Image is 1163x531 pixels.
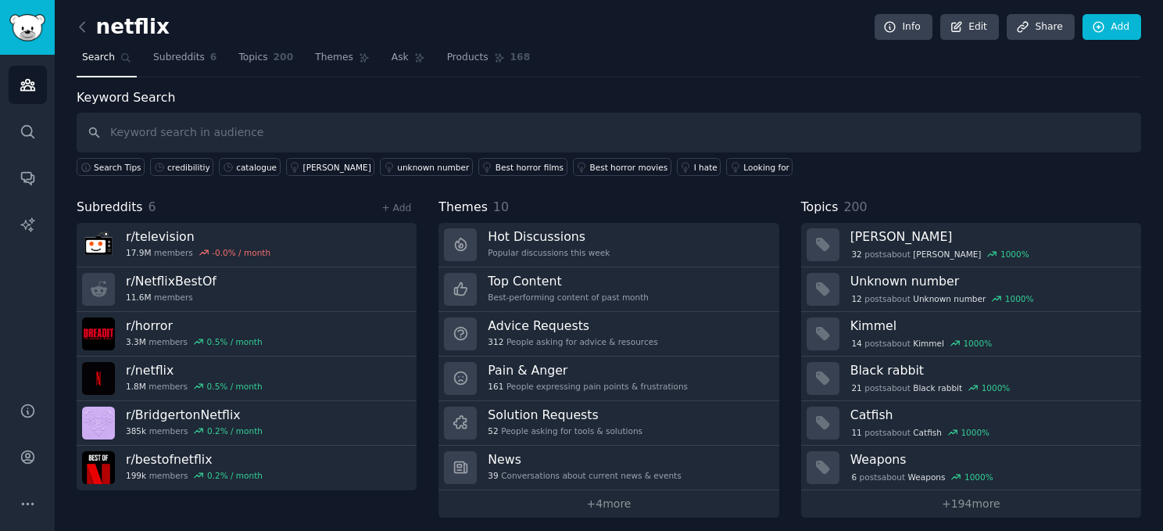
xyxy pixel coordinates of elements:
img: horror [82,318,115,350]
div: post s about [850,470,995,484]
div: People asking for advice & resources [488,336,657,347]
img: bestofnetflix [82,451,115,484]
input: Keyword search in audience [77,113,1141,152]
h3: Weapons [850,451,1130,468]
h3: Top Content [488,273,649,289]
div: members [126,247,270,258]
a: Edit [940,14,999,41]
a: Weapons6postsaboutWeapons1000% [801,446,1141,490]
span: 32 [851,249,861,260]
a: Add [1082,14,1141,41]
div: People expressing pain points & frustrations [488,381,688,392]
span: 6 [210,51,217,65]
div: Best horror movies [590,162,668,173]
a: r/horror3.3Mmembers0.5% / month [77,312,417,357]
span: 168 [510,51,531,65]
h3: Advice Requests [488,318,657,334]
h3: Pain & Anger [488,362,688,379]
a: +194more [801,490,1141,518]
img: BridgertonNetflix [82,407,115,440]
h3: Solution Requests [488,407,642,423]
span: 21 [851,382,861,393]
div: post s about [850,247,1031,261]
a: Pain & Anger161People expressing pain points & frustrations [438,357,778,401]
div: post s about [850,336,993,350]
span: [PERSON_NAME] [913,249,981,260]
a: Info [875,14,932,41]
img: television [82,228,115,261]
a: Search [77,45,137,77]
img: netflix [82,362,115,395]
div: -0.0 % / month [212,247,270,258]
h3: Kimmel [850,318,1130,334]
span: 12 [851,293,861,304]
span: Unknown number [913,293,986,304]
div: post s about [850,292,1036,306]
div: 0.5 % / month [207,336,263,347]
span: 11.6M [126,292,151,303]
h3: News [488,451,681,468]
span: Search Tips [94,162,141,173]
div: 0.2 % / month [207,425,263,436]
div: credibilitiy [167,162,210,173]
div: members [126,470,263,481]
h3: Hot Discussions [488,228,610,245]
a: Top ContentBest-performing content of past month [438,267,778,312]
h3: r/ horror [126,318,263,334]
h3: r/ netflix [126,362,263,379]
a: Best horror movies [573,158,671,176]
a: r/NetflixBestOf11.6Mmembers [77,267,417,312]
span: 385k [126,425,146,436]
a: Looking for [726,158,793,176]
div: 1000 % [1005,293,1034,304]
a: r/bestofnetflix199kmembers0.2% / month [77,446,417,490]
div: 1000 % [963,338,992,349]
h3: r/ BridgertonNetflix [126,407,263,423]
div: Best-performing content of past month [488,292,649,303]
div: 0.5 % / month [207,381,263,392]
div: Looking for [743,162,789,173]
span: 312 [488,336,503,347]
div: People asking for tools & solutions [488,425,642,436]
span: 11 [851,427,861,438]
span: 1.8M [126,381,146,392]
span: Themes [315,51,353,65]
span: 200 [843,199,867,214]
h3: r/ NetflixBestOf [126,273,216,289]
div: [PERSON_NAME] [303,162,371,173]
a: r/netflix1.8Mmembers0.5% / month [77,357,417,401]
a: Share [1007,14,1074,41]
span: Ask [392,51,409,65]
h3: [PERSON_NAME] [850,228,1130,245]
a: [PERSON_NAME]32postsabout[PERSON_NAME]1000% [801,223,1141,267]
span: 6 [851,472,857,483]
span: 3.3M [126,336,146,347]
a: r/BridgertonNetflix385kmembers0.2% / month [77,401,417,446]
a: Ask [386,45,431,77]
a: Best horror films [478,158,567,176]
h3: Black rabbit [850,362,1130,379]
a: Catfish11postsaboutCatfish1000% [801,401,1141,446]
span: 39 [488,470,498,481]
div: 0.2 % / month [207,470,263,481]
label: Keyword Search [77,90,175,105]
div: 1000 % [961,427,989,438]
h3: Unknown number [850,273,1130,289]
span: 10 [493,199,509,214]
span: Catfish [913,427,942,438]
div: 1000 % [1000,249,1029,260]
a: +4more [438,490,778,518]
div: I hate [694,162,717,173]
span: 14 [851,338,861,349]
span: Subreddits [153,51,205,65]
div: post s about [850,381,1011,395]
span: 200 [274,51,294,65]
div: Best horror films [496,162,564,173]
a: Unknown number12postsaboutUnknown number1000% [801,267,1141,312]
a: Hot DiscussionsPopular discussions this week [438,223,778,267]
div: members [126,425,263,436]
div: 1000 % [982,382,1011,393]
div: Conversations about current news & events [488,470,681,481]
a: News39Conversations about current news & events [438,446,778,490]
div: 1000 % [964,472,993,483]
